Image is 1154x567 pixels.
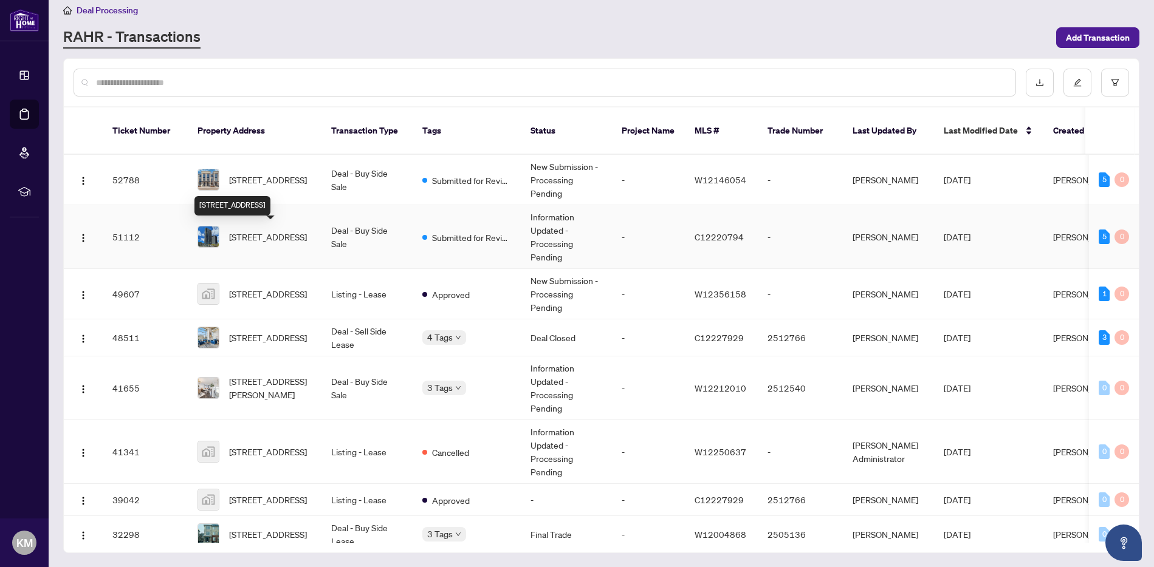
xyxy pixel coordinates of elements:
[455,334,461,341] span: down
[521,269,612,319] td: New Submission - Processing Pending
[321,516,413,553] td: Deal - Buy Side Lease
[1099,381,1110,395] div: 0
[1053,288,1119,299] span: [PERSON_NAME]
[321,484,413,516] td: Listing - Lease
[758,319,843,356] td: 2512766
[1066,28,1130,47] span: Add Transaction
[74,525,93,544] button: Logo
[685,107,758,155] th: MLS #
[1099,330,1110,345] div: 3
[843,356,934,420] td: [PERSON_NAME]
[188,107,321,155] th: Property Address
[229,445,307,458] span: [STREET_ADDRESS]
[455,385,461,391] span: down
[1099,172,1110,187] div: 5
[1026,69,1054,97] button: download
[198,283,219,304] img: thumbnail-img
[103,205,188,269] td: 51112
[695,288,746,299] span: W12356158
[432,494,470,507] span: Approved
[74,490,93,509] button: Logo
[843,420,934,484] td: [PERSON_NAME] Administrator
[612,319,685,356] td: -
[1099,229,1110,244] div: 5
[843,484,934,516] td: [PERSON_NAME]
[934,107,1043,155] th: Last Modified Date
[198,378,219,398] img: thumbnail-img
[1115,444,1129,459] div: 0
[103,269,188,319] td: 49607
[521,319,612,356] td: Deal Closed
[229,493,307,506] span: [STREET_ADDRESS]
[695,332,744,343] span: C12227929
[758,107,843,155] th: Trade Number
[321,420,413,484] td: Listing - Lease
[78,496,88,506] img: Logo
[521,107,612,155] th: Status
[1099,492,1110,507] div: 0
[1053,494,1119,505] span: [PERSON_NAME]
[944,529,970,540] span: [DATE]
[63,6,72,15] span: home
[229,287,307,300] span: [STREET_ADDRESS]
[198,441,219,462] img: thumbnail-img
[74,378,93,398] button: Logo
[1053,446,1119,457] span: [PERSON_NAME]
[944,124,1018,137] span: Last Modified Date
[10,9,39,32] img: logo
[612,484,685,516] td: -
[321,269,413,319] td: Listing - Lease
[229,173,307,186] span: [STREET_ADDRESS]
[695,174,746,185] span: W12146054
[758,484,843,516] td: 2512766
[103,107,188,155] th: Ticket Number
[229,331,307,344] span: [STREET_ADDRESS]
[103,484,188,516] td: 39042
[521,420,612,484] td: Information Updated - Processing Pending
[612,155,685,205] td: -
[612,516,685,553] td: -
[427,527,453,541] span: 3 Tags
[758,356,843,420] td: 2512540
[612,107,685,155] th: Project Name
[198,489,219,510] img: thumbnail-img
[1053,382,1119,393] span: [PERSON_NAME]
[843,205,934,269] td: [PERSON_NAME]
[427,381,453,395] span: 3 Tags
[944,446,970,457] span: [DATE]
[1099,444,1110,459] div: 0
[612,356,685,420] td: -
[1053,231,1119,242] span: [PERSON_NAME]
[944,494,970,505] span: [DATE]
[103,155,188,205] td: 52788
[432,288,470,301] span: Approved
[843,155,934,205] td: [PERSON_NAME]
[78,448,88,458] img: Logo
[758,155,843,205] td: -
[198,327,219,348] img: thumbnail-img
[229,230,307,243] span: [STREET_ADDRESS]
[1115,381,1129,395] div: 0
[74,284,93,304] button: Logo
[321,107,413,155] th: Transaction Type
[1101,69,1129,97] button: filter
[695,529,746,540] span: W12004868
[612,269,685,319] td: -
[455,531,461,537] span: down
[1063,69,1091,97] button: edit
[1036,78,1044,87] span: download
[758,420,843,484] td: -
[103,319,188,356] td: 48511
[1115,330,1129,345] div: 0
[521,205,612,269] td: Information Updated - Processing Pending
[1105,525,1142,561] button: Open asap
[843,516,934,553] td: [PERSON_NAME]
[521,356,612,420] td: Information Updated - Processing Pending
[198,524,219,545] img: thumbnail-img
[944,231,970,242] span: [DATE]
[1115,287,1129,301] div: 0
[521,516,612,553] td: Final Trade
[74,328,93,347] button: Logo
[1115,492,1129,507] div: 0
[695,494,744,505] span: C12227929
